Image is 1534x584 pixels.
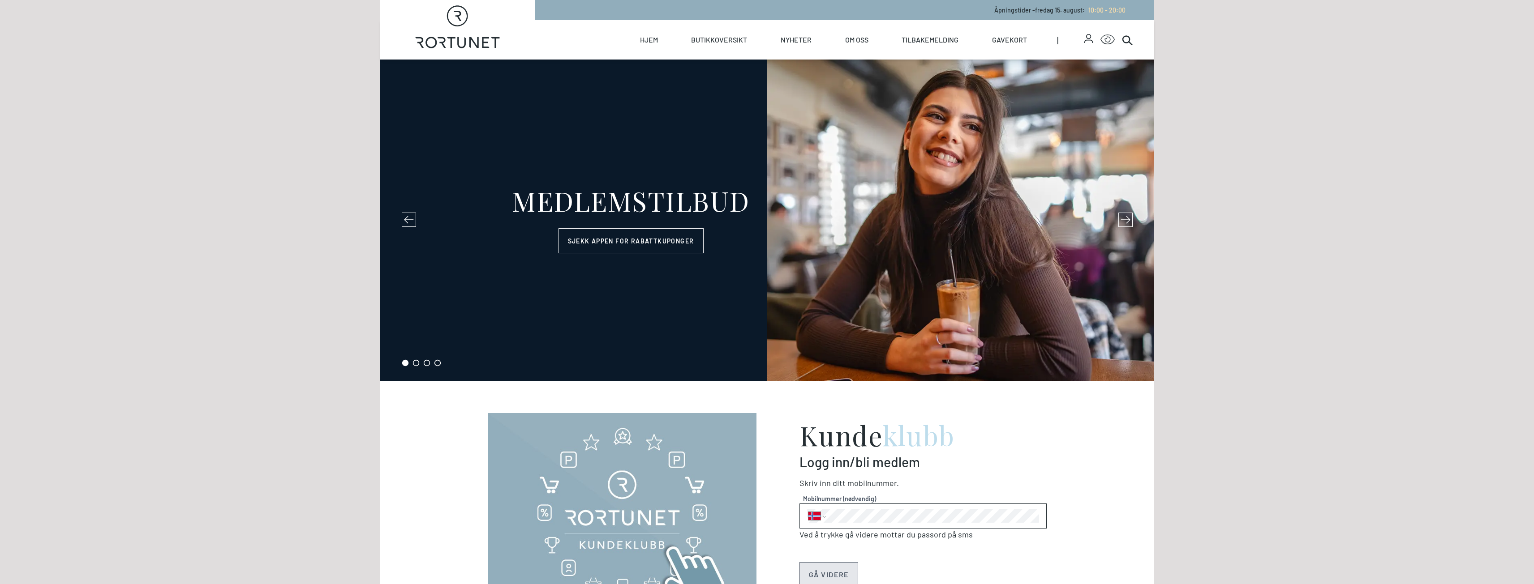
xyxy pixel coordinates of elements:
[781,20,812,60] a: Nyheter
[799,422,1047,448] h2: Kunde
[803,494,1043,503] span: Mobilnummer (nødvendig)
[799,477,1047,489] p: Skriv inn ditt
[799,454,1047,470] p: Logg inn/bli medlem
[512,187,750,214] div: MEDLEMSTILBUD
[1085,6,1126,14] a: 10:00 - 20:00
[992,20,1027,60] a: Gavekort
[1100,33,1115,47] button: Open Accessibility Menu
[902,20,958,60] a: Tilbakemelding
[1057,20,1085,60] span: |
[1088,6,1126,14] span: 10:00 - 20:00
[691,20,747,60] a: Butikkoversikt
[799,529,1047,541] p: Ved å trykke gå videre mottar du passord på sms
[845,20,868,60] a: Om oss
[380,60,1154,381] section: carousel-slider
[847,478,899,488] span: Mobilnummer .
[883,417,955,453] span: klubb
[380,60,1154,381] div: slide 1 of 4
[559,228,704,253] a: Sjekk appen for rabattkuponger
[640,20,658,60] a: Hjem
[994,5,1126,15] p: Åpningstider - fredag 15. august :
